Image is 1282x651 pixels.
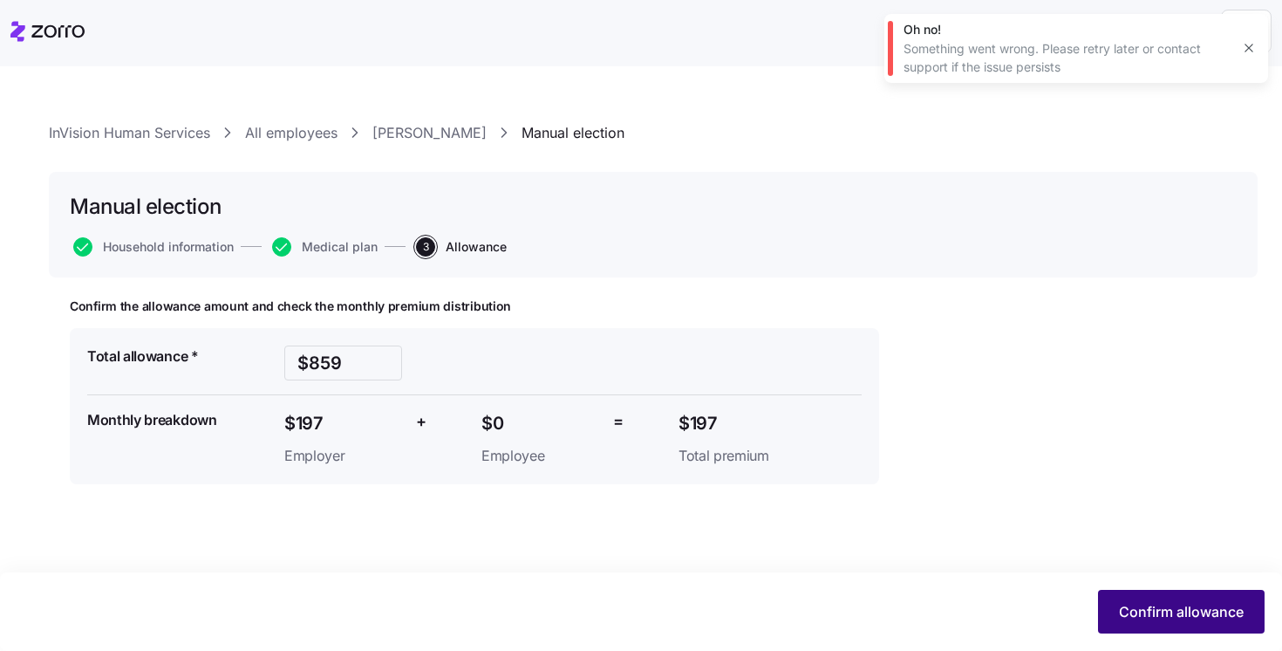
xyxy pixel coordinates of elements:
span: = [613,409,624,435]
span: Confirm allowance [1119,601,1244,622]
span: $0 [481,409,599,438]
span: Employee [481,445,599,467]
span: Monthly breakdown [87,409,217,431]
span: Household information [103,241,234,253]
h1: Confirm the allowance amount and check the monthly premium distribution [70,298,879,314]
a: All employees [245,122,338,144]
span: 3 [416,237,435,257]
span: + [416,409,426,435]
a: Manual election [522,122,624,144]
span: Medical plan [302,241,378,253]
button: Medical plan [272,237,378,257]
span: Total allowance * [87,346,199,367]
button: Confirm allowance [1098,590,1265,634]
span: Allowance [446,241,507,253]
div: Oh no! [904,21,1230,38]
a: Medical plan [269,237,378,257]
span: $197 [284,409,402,438]
a: [PERSON_NAME] [372,122,487,144]
span: $197 [679,409,796,438]
span: Total premium [679,445,796,467]
h1: Manual election [70,193,222,220]
button: 3Allowance [416,237,507,257]
div: Something went wrong. Please retry later or contact support if the issue persists [904,40,1230,76]
a: 3Allowance [413,237,507,257]
a: InVision Human Services [49,122,210,144]
button: Household information [73,237,234,257]
span: Employer [284,445,402,467]
a: Household information [70,237,234,257]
